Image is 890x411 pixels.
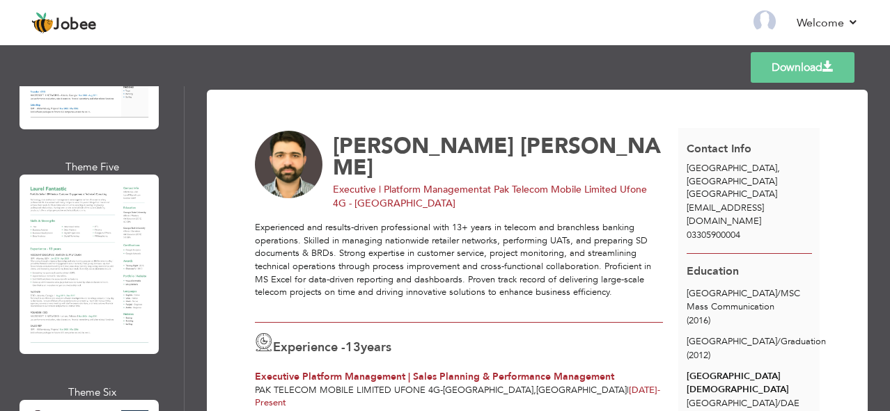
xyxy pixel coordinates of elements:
span: at Pak Telecom Mobile Limited Ufone 4G - [GEOGRAPHIC_DATA] [333,183,647,210]
span: [DATE] [629,384,660,396]
span: Education [687,264,739,279]
span: - [440,384,443,396]
span: Pak Telecom Mobile Limited Ufone 4G [255,384,440,396]
span: / [777,287,781,300]
a: Download [751,52,854,83]
img: No image [255,131,323,199]
span: [GEOGRAPHIC_DATA] [687,188,777,200]
span: [GEOGRAPHIC_DATA] [443,384,533,396]
img: Profile Img [754,10,776,33]
span: [GEOGRAPHIC_DATA] Graduation [687,335,826,348]
span: Jobee [54,17,97,33]
div: [GEOGRAPHIC_DATA][DEMOGRAPHIC_DATA] [687,370,812,396]
label: years [345,339,391,357]
img: jobee.io [31,12,54,34]
span: Present [255,384,660,410]
div: Theme Six [22,385,162,400]
div: [GEOGRAPHIC_DATA] [678,162,820,201]
span: [GEOGRAPHIC_DATA] [536,384,627,396]
span: [PERSON_NAME] [333,131,661,182]
span: 03305900004 [687,229,740,241]
span: 13 [345,339,361,356]
span: Executive Platform Management | Sales Planning & Performance Management [255,370,614,383]
span: Executive | Platform Management [333,183,483,196]
span: [PERSON_NAME] [333,131,514,161]
span: , [777,162,780,175]
span: [GEOGRAPHIC_DATA] [687,162,777,175]
span: [GEOGRAPHIC_DATA] MSC Mass Communication [687,287,800,313]
span: (2016) [687,314,710,327]
div: Theme Five [22,160,162,175]
span: Experience - [273,339,345,356]
span: [EMAIL_ADDRESS][DOMAIN_NAME] [687,202,764,227]
span: / [777,335,781,348]
a: Welcome [797,15,859,31]
span: - [657,384,660,396]
div: Experienced and results-driven professional with 13+ years in telecom and branchless banking oper... [255,221,663,312]
span: , [533,384,536,396]
span: / [777,397,781,410]
span: Contact Info [687,141,751,156]
span: | [627,384,629,396]
a: Jobee [31,12,97,34]
span: (2012) [687,349,710,362]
